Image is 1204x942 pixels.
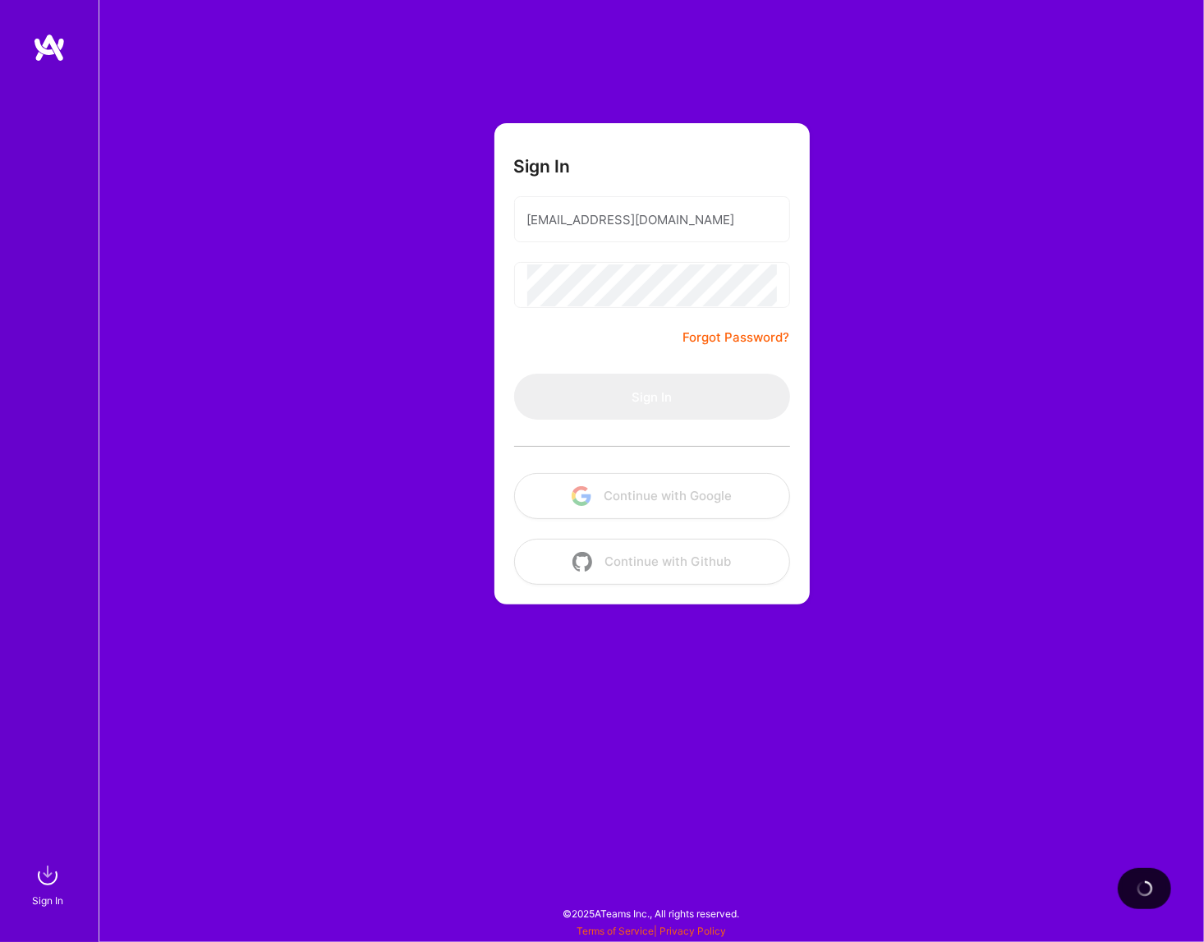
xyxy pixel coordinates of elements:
a: Privacy Policy [659,925,726,937]
img: logo [33,33,66,62]
button: Continue with Google [514,473,790,519]
span: | [577,925,726,937]
img: loading [1135,879,1155,898]
div: © 2025 ATeams Inc., All rights reserved. [99,893,1204,934]
input: Email... [527,199,777,241]
button: Continue with Github [514,539,790,585]
img: icon [572,486,591,506]
a: Terms of Service [577,925,654,937]
a: Forgot Password? [683,328,790,347]
a: sign inSign In [34,859,64,909]
img: sign in [31,859,64,892]
img: icon [572,552,592,572]
button: Sign In [514,374,790,420]
h3: Sign In [514,156,571,177]
div: Sign In [32,892,63,909]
